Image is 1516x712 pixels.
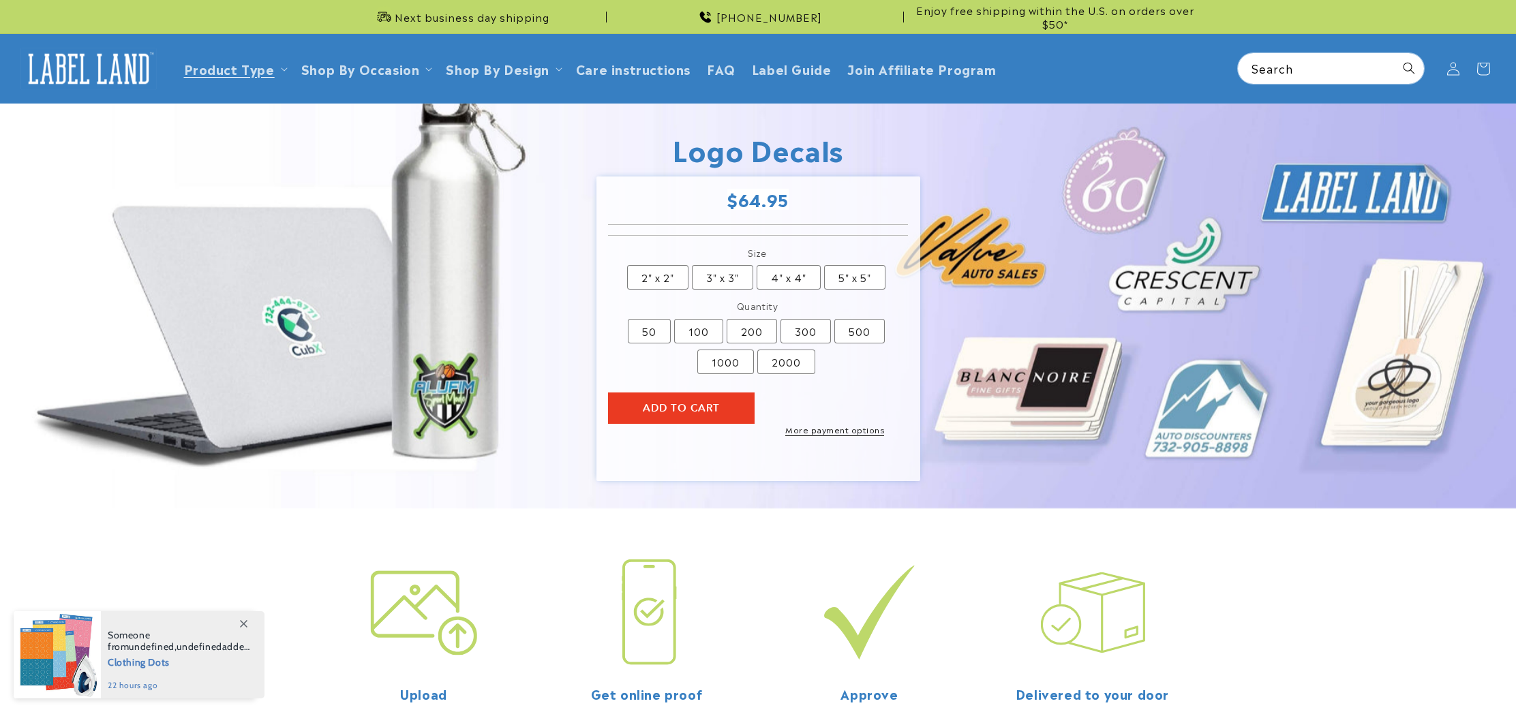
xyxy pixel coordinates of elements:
span: Add to cart [643,402,720,414]
span: Join Affiliate Program [847,61,996,76]
strong: Upload [400,684,447,702]
span: Enjoy free shipping within the U.S. on orders over $50* [909,3,1201,30]
label: 200 [727,319,777,343]
strong: Get online proof [591,684,703,702]
label: 1000 [697,350,754,374]
legend: Size [748,246,768,260]
a: FAQ [699,52,744,84]
span: undefined [177,640,222,653]
span: Someone from , added this product to their cart. [108,630,250,653]
img: Decal page upload icon [369,558,479,667]
a: Product Type [184,59,275,78]
span: [PHONE_NUMBER] [716,10,822,24]
legend: Quantity [737,299,779,313]
span: FAQ [707,61,736,76]
a: Label Land [16,42,162,95]
label: 50 [628,319,671,343]
strong: Approve [840,684,898,702]
a: More payment options [761,423,908,435]
img: Label Land [20,48,157,90]
label: 4" x 4" [757,265,821,290]
a: Join Affiliate Program [839,52,1004,84]
h1: Logo Decals [596,131,920,166]
label: 5" x 5" [824,265,885,290]
label: 2000 [757,350,815,374]
a: Care instructions [568,52,699,84]
span: Label Guide [752,61,832,76]
label: 300 [780,319,831,343]
label: 3" x 3" [692,265,753,290]
img: Decal page delivered icon [1038,558,1147,667]
img: Decal page get online proof icon [592,558,701,667]
a: Shop By Design [446,59,549,78]
span: Shop By Occasion [301,61,420,76]
span: undefined [129,640,174,653]
button: Add to cart [608,392,755,424]
summary: Product Type [176,52,293,84]
span: Care instructions [576,61,691,76]
label: 500 [834,319,885,343]
button: Search [1394,53,1424,83]
summary: Shop By Design [438,52,567,84]
label: 2" x 2" [627,265,688,290]
strong: Delivered to your door [1016,684,1169,702]
label: 100 [674,319,723,343]
a: Label Guide [744,52,840,84]
span: $64.95 [727,189,789,210]
span: Next business day shipping [395,10,549,24]
img: Decal page approve icon [815,558,924,667]
summary: Shop By Occasion [293,52,438,84]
